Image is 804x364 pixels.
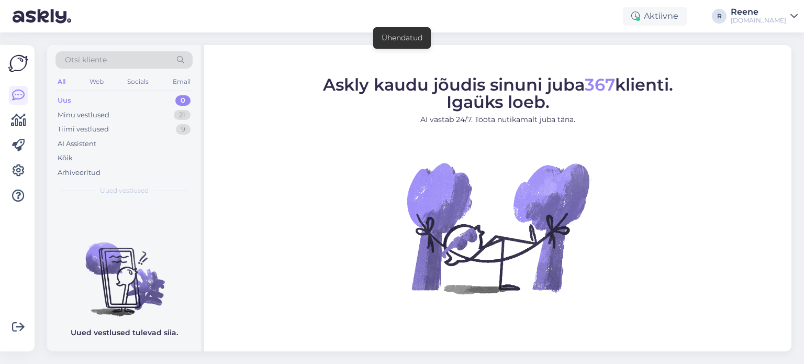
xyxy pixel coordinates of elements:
[71,327,178,338] p: Uued vestlused tulevad siia.
[87,75,106,89] div: Web
[65,54,107,65] span: Otsi kliente
[175,95,191,106] div: 0
[323,74,673,112] span: Askly kaudu jõudis sinuni juba klienti. Igaüks loeb.
[47,224,201,318] img: No chats
[8,53,28,73] img: Askly Logo
[55,75,68,89] div: All
[731,16,786,25] div: [DOMAIN_NAME]
[100,186,149,195] span: Uued vestlused
[585,74,615,95] span: 367
[171,75,193,89] div: Email
[731,8,798,25] a: Reene[DOMAIN_NAME]
[176,124,191,135] div: 9
[404,134,592,322] img: No Chat active
[731,8,786,16] div: Reene
[58,153,73,163] div: Kõik
[58,168,100,178] div: Arhiveeritud
[58,124,109,135] div: Tiimi vestlused
[58,110,109,120] div: Minu vestlused
[58,95,71,106] div: Uus
[712,9,727,24] div: R
[323,114,673,125] p: AI vastab 24/7. Tööta nutikamalt juba täna.
[58,139,96,149] div: AI Assistent
[623,7,687,26] div: Aktiivne
[382,32,422,43] div: Ühendatud
[125,75,151,89] div: Socials
[174,110,191,120] div: 21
